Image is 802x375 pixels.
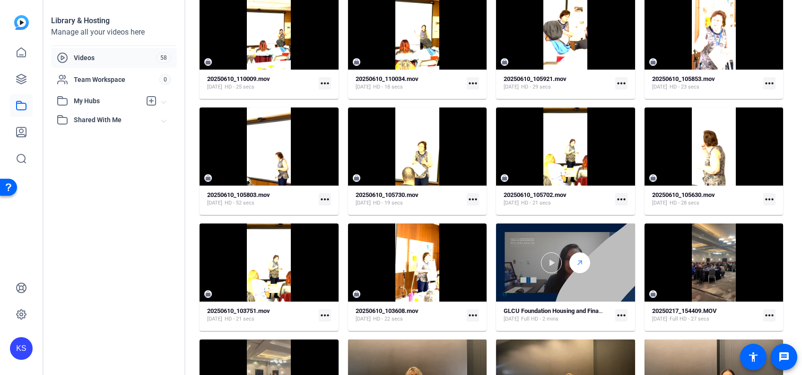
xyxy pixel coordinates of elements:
a: 20250610_103751.mov[DATE]HD - 21 secs [207,307,315,323]
mat-icon: more_horiz [319,77,331,89]
strong: 20250610_103751.mov [207,307,270,314]
strong: GLCU Foundation Housing and Financial Counselor Video – [PERSON_NAME] [504,307,711,314]
strong: 20250610_110034.mov [356,75,418,82]
strong: 20250610_105730.mov [356,191,418,198]
strong: 20250610_105803.mov [207,191,270,198]
strong: 20250610_105853.mov [652,75,715,82]
a: 20250610_105630.mov[DATE]HD - 28 secs [652,191,760,207]
span: HD - 29 secs [521,83,551,91]
span: [DATE] [356,83,371,91]
span: [DATE] [504,83,519,91]
span: [DATE] [356,315,371,323]
mat-icon: more_horiz [319,193,331,205]
span: HD - 23 secs [670,83,699,91]
span: HD - 18 secs [373,83,403,91]
mat-icon: more_horiz [467,193,479,205]
span: HD - 52 secs [225,199,254,207]
span: HD - 19 secs [373,199,403,207]
a: 20250610_105702.mov[DATE]HD - 21 secs [504,191,611,207]
a: 20250610_105730.mov[DATE]HD - 19 secs [356,191,463,207]
mat-icon: more_horiz [615,77,628,89]
span: HD - 21 secs [225,315,254,323]
strong: 20250217_154409.MOV [652,307,717,314]
mat-expansion-panel-header: My Hubs [51,91,177,110]
a: 20250610_110034.mov[DATE]HD - 18 secs [356,75,463,91]
div: Manage all your videos here [51,27,177,38]
span: [DATE] [207,83,222,91]
span: [DATE] [207,199,222,207]
span: [DATE] [652,83,667,91]
span: Full HD - 27 secs [670,315,709,323]
span: HD - 28 secs [670,199,699,207]
mat-icon: more_horiz [763,193,776,205]
a: 20250610_110009.mov[DATE]HD - 25 secs [207,75,315,91]
mat-icon: more_horiz [319,309,331,321]
mat-icon: more_horiz [763,309,776,321]
div: Library & Hosting [51,15,177,27]
strong: 20250610_110009.mov [207,75,270,82]
span: [DATE] [207,315,222,323]
span: My Hubs [74,96,141,106]
span: [DATE] [356,199,371,207]
strong: 20250610_105921.mov [504,75,567,82]
strong: 20250610_105630.mov [652,191,715,198]
mat-icon: accessibility [748,351,759,363]
mat-icon: more_horiz [763,77,776,89]
span: Full HD - 2 mins [521,315,558,323]
span: 0 [159,74,171,85]
span: HD - 25 secs [225,83,254,91]
mat-icon: more_horiz [615,193,628,205]
mat-expansion-panel-header: Shared With Me [51,110,177,129]
span: [DATE] [504,199,519,207]
span: 58 [156,53,171,63]
a: 20250610_105803.mov[DATE]HD - 52 secs [207,191,315,207]
a: GLCU Foundation Housing and Financial Counselor Video – [PERSON_NAME][DATE]Full HD - 2 mins [504,307,611,323]
div: KS [10,337,33,360]
span: Shared With Me [74,115,162,125]
mat-icon: more_horiz [615,309,628,321]
span: Team Workspace [74,75,159,84]
strong: 20250610_103608.mov [356,307,418,314]
span: Videos [74,53,156,62]
span: [DATE] [652,315,667,323]
a: 20250217_154409.MOV[DATE]Full HD - 27 secs [652,307,760,323]
span: HD - 21 secs [521,199,551,207]
span: [DATE] [652,199,667,207]
a: 20250610_105921.mov[DATE]HD - 29 secs [504,75,611,91]
a: 20250610_105853.mov[DATE]HD - 23 secs [652,75,760,91]
img: blue-gradient.svg [14,15,29,30]
span: HD - 22 secs [373,315,403,323]
mat-icon: more_horiz [467,77,479,89]
strong: 20250610_105702.mov [504,191,567,198]
mat-icon: more_horiz [467,309,479,321]
span: [DATE] [504,315,519,323]
mat-icon: message [778,351,790,363]
a: 20250610_103608.mov[DATE]HD - 22 secs [356,307,463,323]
